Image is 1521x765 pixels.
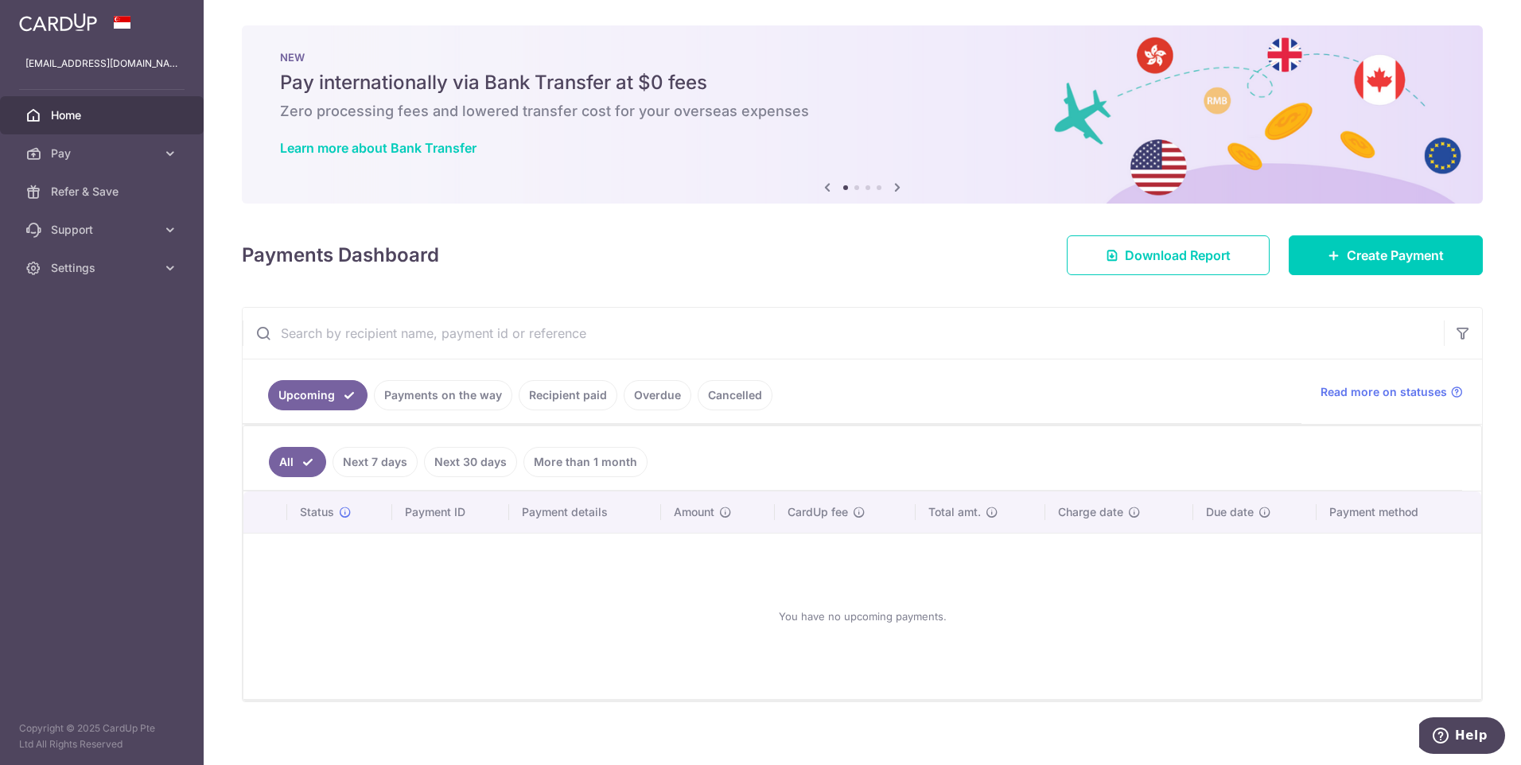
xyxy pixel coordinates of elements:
[1058,504,1123,520] span: Charge date
[1419,717,1505,757] iframe: Opens a widget where you can find more information
[624,380,691,410] a: Overdue
[698,380,772,410] a: Cancelled
[269,447,326,477] a: All
[268,380,368,410] a: Upcoming
[300,504,334,520] span: Status
[19,13,97,32] img: CardUp
[1321,384,1447,400] span: Read more on statuses
[25,56,178,72] p: [EMAIL_ADDRESS][DOMAIN_NAME]
[1347,246,1444,265] span: Create Payment
[243,308,1444,359] input: Search by recipient name, payment id or reference
[1317,491,1481,533] th: Payment method
[424,447,517,477] a: Next 30 days
[1067,235,1270,275] a: Download Report
[51,146,156,161] span: Pay
[280,140,477,156] a: Learn more about Bank Transfer
[242,25,1483,204] img: Bank transfer banner
[1289,235,1483,275] a: Create Payment
[1125,246,1231,265] span: Download Report
[928,504,981,520] span: Total amt.
[51,260,156,276] span: Settings
[392,491,509,533] th: Payment ID
[1206,504,1254,520] span: Due date
[374,380,512,410] a: Payments on the way
[280,51,1445,64] p: NEW
[51,107,156,123] span: Home
[523,447,648,477] a: More than 1 month
[242,241,439,270] h4: Payments Dashboard
[788,504,848,520] span: CardUp fee
[333,447,418,477] a: Next 7 days
[263,546,1462,686] div: You have no upcoming payments.
[51,184,156,200] span: Refer & Save
[509,491,661,533] th: Payment details
[280,102,1445,121] h6: Zero processing fees and lowered transfer cost for your overseas expenses
[519,380,617,410] a: Recipient paid
[51,222,156,238] span: Support
[280,70,1445,95] h5: Pay internationally via Bank Transfer at $0 fees
[674,504,714,520] span: Amount
[1321,384,1463,400] a: Read more on statuses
